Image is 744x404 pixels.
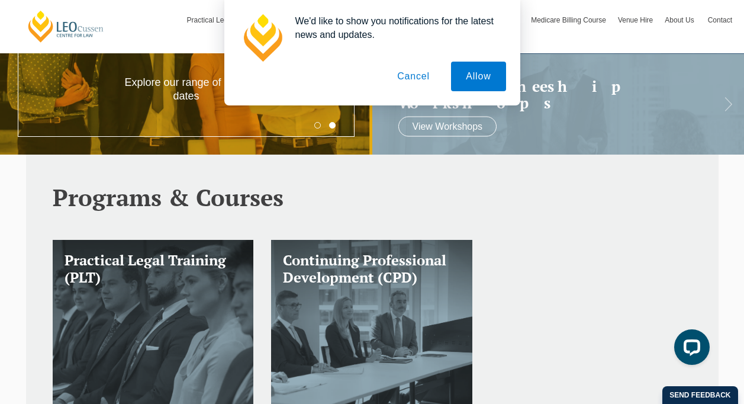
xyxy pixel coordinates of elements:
[451,62,505,91] button: Allow
[53,184,692,210] h2: Programs & Courses
[286,14,506,41] div: We'd like to show you notifications for the latest news and updates.
[398,78,695,111] a: VIC Traineeship Workshops
[314,122,321,129] button: 1
[382,62,445,91] button: Cancel
[239,14,286,62] img: notification icon
[65,252,242,286] h3: Practical Legal Training (PLT)
[283,252,460,286] h3: Continuing Professional Development (CPD)
[665,325,714,374] iframe: LiveChat chat widget
[329,122,336,129] button: 2
[398,117,497,137] a: View Workshops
